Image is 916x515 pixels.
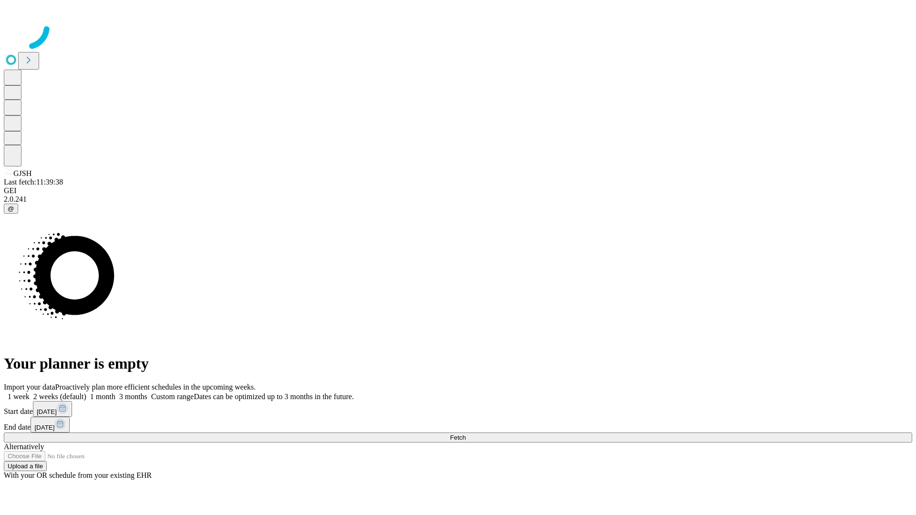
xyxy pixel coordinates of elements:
[151,392,194,401] span: Custom range
[33,392,86,401] span: 2 weeks (default)
[4,186,912,195] div: GEI
[450,434,466,441] span: Fetch
[4,204,18,214] button: @
[33,401,72,417] button: [DATE]
[4,471,152,479] span: With your OR schedule from your existing EHR
[4,443,44,451] span: Alternatively
[4,461,47,471] button: Upload a file
[8,205,14,212] span: @
[4,433,912,443] button: Fetch
[90,392,115,401] span: 1 month
[55,383,256,391] span: Proactively plan more efficient schedules in the upcoming weeks.
[31,417,70,433] button: [DATE]
[4,355,912,372] h1: Your planner is empty
[13,169,31,177] span: GJSH
[119,392,147,401] span: 3 months
[4,178,63,186] span: Last fetch: 11:39:38
[194,392,354,401] span: Dates can be optimized up to 3 months in the future.
[4,417,912,433] div: End date
[4,195,912,204] div: 2.0.241
[37,408,57,415] span: [DATE]
[4,401,912,417] div: Start date
[4,383,55,391] span: Import your data
[8,392,30,401] span: 1 week
[34,424,54,431] span: [DATE]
